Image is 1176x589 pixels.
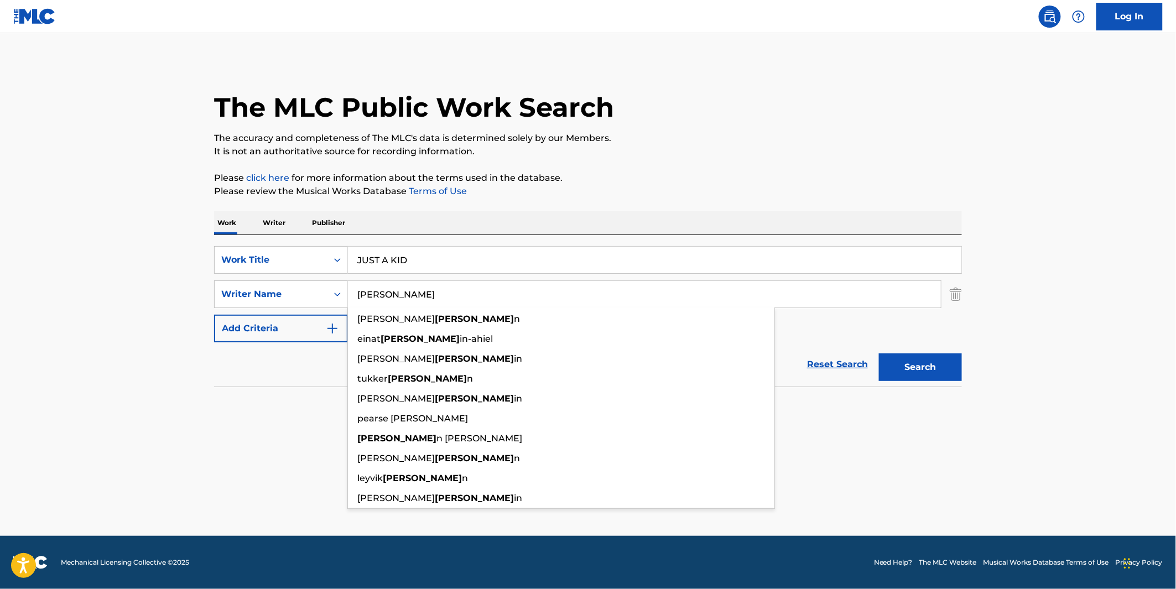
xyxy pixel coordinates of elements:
p: Please for more information about the terms used in the database. [214,171,962,185]
p: Please review the Musical Works Database [214,185,962,198]
a: Public Search [1039,6,1061,28]
div: Drag [1124,547,1131,580]
p: Writer [259,211,289,234]
strong: [PERSON_NAME] [388,373,467,384]
div: Help [1068,6,1090,28]
span: Mechanical Licensing Collective © 2025 [61,557,189,567]
span: n [PERSON_NAME] [436,433,522,444]
a: click here [246,173,289,183]
span: pearse [PERSON_NAME] [357,413,468,424]
span: in [514,493,522,503]
strong: [PERSON_NAME] [435,393,514,404]
span: n [462,473,468,483]
span: [PERSON_NAME] [357,353,435,364]
a: The MLC Website [919,557,977,567]
strong: [PERSON_NAME] [435,493,514,503]
p: Publisher [309,211,348,234]
strong: [PERSON_NAME] [435,353,514,364]
img: 9d2ae6d4665cec9f34b9.svg [326,322,339,335]
a: Musical Works Database Terms of Use [984,557,1109,567]
a: Need Help? [874,557,913,567]
img: Delete Criterion [950,280,962,308]
button: Add Criteria [214,315,348,342]
span: [PERSON_NAME] [357,314,435,324]
span: leyvik [357,473,383,483]
a: Reset Search [802,352,873,377]
span: [PERSON_NAME] [357,453,435,463]
h1: The MLC Public Work Search [214,91,614,124]
img: MLC Logo [13,8,56,24]
span: n [514,453,520,463]
div: Writer Name [221,288,321,301]
img: help [1072,10,1085,23]
span: n [467,373,473,384]
span: in-ahiel [460,333,493,344]
iframe: Chat Widget [1121,536,1176,589]
p: The accuracy and completeness of The MLC's data is determined solely by our Members. [214,132,962,145]
span: [PERSON_NAME] [357,393,435,404]
a: Privacy Policy [1116,557,1163,567]
span: in [514,393,522,404]
strong: [PERSON_NAME] [435,453,514,463]
p: Work [214,211,240,234]
strong: [PERSON_NAME] [357,433,436,444]
span: n [514,314,520,324]
form: Search Form [214,246,962,387]
img: search [1043,10,1057,23]
div: Work Title [221,253,321,267]
span: [PERSON_NAME] [357,493,435,503]
strong: [PERSON_NAME] [383,473,462,483]
span: einat [357,333,381,344]
img: logo [13,556,48,569]
button: Search [879,353,962,381]
strong: [PERSON_NAME] [381,333,460,344]
span: tukker [357,373,388,384]
span: in [514,353,522,364]
a: Log In [1096,3,1163,30]
p: It is not an authoritative source for recording information. [214,145,962,158]
strong: [PERSON_NAME] [435,314,514,324]
a: Terms of Use [407,186,467,196]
